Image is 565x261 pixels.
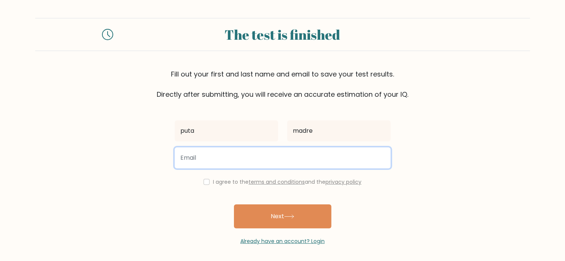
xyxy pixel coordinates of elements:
[35,69,530,99] div: Fill out your first and last name and email to save your test results. Directly after submitting,...
[287,120,391,141] input: Last name
[240,237,325,245] a: Already have an account? Login
[249,178,305,186] a: terms and conditions
[234,204,331,228] button: Next
[175,147,391,168] input: Email
[175,120,278,141] input: First name
[325,178,361,186] a: privacy policy
[213,178,361,186] label: I agree to the and the
[122,24,443,45] div: The test is finished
